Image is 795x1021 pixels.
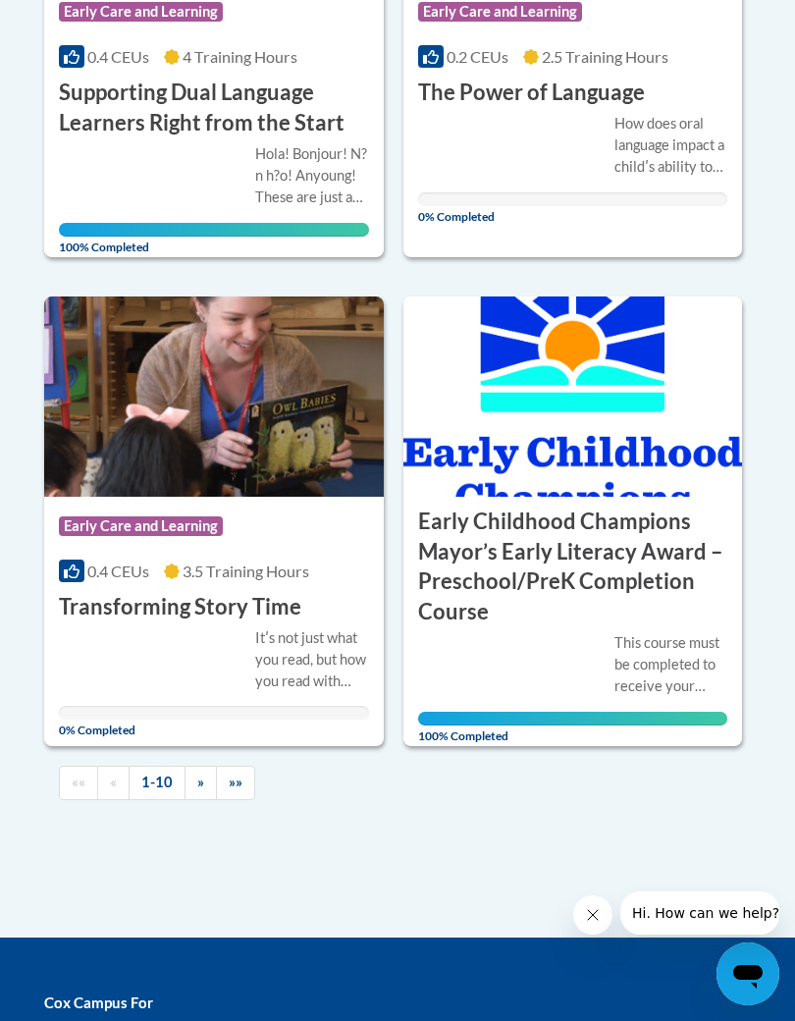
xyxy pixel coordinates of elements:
[183,47,297,66] span: 4 Training Hours
[87,47,149,66] span: 0.4 CEUs
[59,2,223,22] span: Early Care and Learning
[447,47,508,66] span: 0.2 CEUs
[716,942,779,1005] iframe: Button to launch messaging window
[542,47,668,66] span: 2.5 Training Hours
[110,774,117,790] span: «
[418,78,645,108] h3: The Power of Language
[255,143,369,208] div: Hola! Bonjour! N?n h?o! Anyoung! These are just a few ways some of your learners may say ""hello....
[97,766,130,800] a: Previous
[59,223,369,254] span: 100% Completed
[614,632,728,697] div: This course must be completed to receive your Early Childhood Champions Mayor's Early Literacy Aw...
[87,562,149,580] span: 0.4 CEUs
[403,296,743,746] a: Course Logo Early Childhood Champions Mayor’s Early Literacy Award – Preschool/PreK Completion Co...
[72,774,85,790] span: ««
[59,223,369,237] div: Your progress
[418,2,582,22] span: Early Care and Learning
[59,516,223,536] span: Early Care and Learning
[255,627,369,692] div: Itʹs not just what you read, but how you read with children that makes all the difference. Transf...
[59,766,98,800] a: Begining
[403,296,743,497] img: Course Logo
[418,712,728,725] div: Your progress
[59,592,301,622] h3: Transforming Story Time
[44,296,384,497] img: Course Logo
[229,774,242,790] span: »»
[614,113,728,178] div: How does oral language impact a childʹs ability to read later on in life? A bunch! Give children ...
[216,766,255,800] a: End
[129,766,185,800] a: 1-10
[185,766,217,800] a: Next
[183,562,309,580] span: 3.5 Training Hours
[197,774,204,790] span: »
[573,895,612,935] iframe: Close message
[418,507,728,627] h3: Early Childhood Champions Mayor’s Early Literacy Award – Preschool/PreK Completion Course
[59,78,369,138] h3: Supporting Dual Language Learners Right from the Start
[620,891,779,935] iframe: Message from company
[418,712,728,743] span: 100% Completed
[44,994,153,1011] b: Cox Campus For
[44,296,384,746] a: Course LogoEarly Care and Learning0.4 CEUs3.5 Training Hours Transforming Story TimeItʹs not just...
